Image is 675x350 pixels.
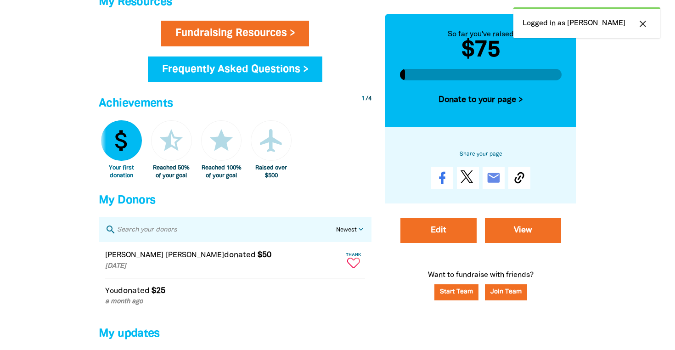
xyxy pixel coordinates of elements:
input: Search your donors [116,224,336,236]
i: attach_money [108,127,135,154]
p: a month ago [105,297,340,307]
em: [PERSON_NAME] [166,252,224,259]
h6: Share your page [400,149,562,159]
a: Edit [400,218,477,243]
div: Reached 50% of your goal [151,164,192,180]
button: Thank [342,248,365,272]
a: Fundraising Resources > [161,21,309,46]
a: Post [457,167,479,189]
a: Start Team [434,284,478,300]
span: donated [224,251,256,259]
i: star_half [157,127,185,154]
span: 1 [361,96,365,102]
div: Logged in as [PERSON_NAME] [513,7,660,38]
i: close [637,18,648,29]
div: Your first donation [101,164,142,180]
p: [DATE] [105,261,340,271]
i: search [105,224,116,235]
div: Paginated content [99,242,371,313]
div: Raised over $500 [251,164,292,180]
i: email [486,170,501,185]
div: Reached 100% of your goal [201,164,242,180]
span: My Donors [99,195,155,206]
h2: $75 [400,40,562,62]
div: / 4 [361,95,371,103]
span: My updates [99,328,160,339]
em: $25 [152,287,165,294]
button: Donate to your page > [400,88,562,113]
a: Share [431,167,453,189]
em: [PERSON_NAME] [105,252,163,259]
button: Join Team [485,284,527,300]
div: So far you've raised [400,28,562,40]
button: close [635,18,651,30]
span: donated [118,287,150,294]
em: You [105,288,118,294]
span: Thank [342,252,365,257]
i: star [208,127,235,154]
a: email [483,167,505,189]
a: View [485,218,561,243]
button: Copy Link [508,167,530,189]
p: Want to fundraise with friends? [385,270,576,314]
h4: Achievements [99,95,371,113]
em: $50 [258,251,271,259]
a: Frequently Asked Questions > [148,56,323,82]
i: airplanemode_active [258,127,285,154]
